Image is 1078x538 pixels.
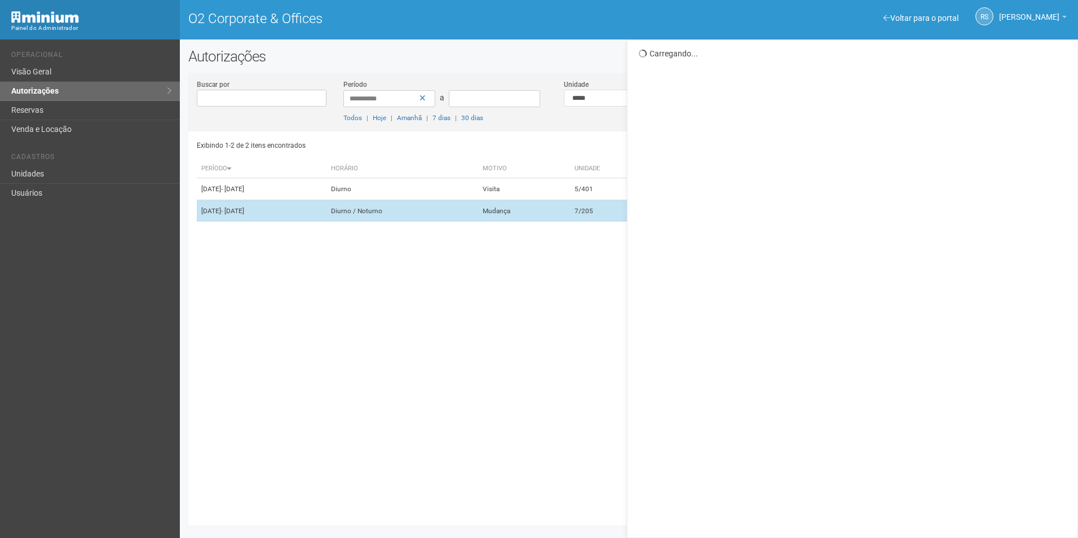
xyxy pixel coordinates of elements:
td: 5/401 [570,178,656,200]
span: - [DATE] [221,185,244,193]
div: Painel do Administrador [11,23,171,33]
td: [DATE] [197,178,327,200]
a: Hoje [373,114,386,122]
th: Unidade [570,160,656,178]
div: Carregando... [639,48,1069,59]
img: Minium [11,11,79,23]
a: 7 dias [432,114,450,122]
th: Motivo [478,160,570,178]
span: - [DATE] [221,207,244,215]
td: Visita [478,178,570,200]
li: Cadastros [11,153,171,165]
a: Voltar para o portal [883,14,958,23]
span: Rayssa Soares Ribeiro [999,2,1059,21]
li: Operacional [11,51,171,63]
label: Unidade [564,80,589,90]
label: Período [343,80,367,90]
h1: O2 Corporate & Offices [188,11,621,26]
a: [PERSON_NAME] [999,14,1067,23]
div: Exibindo 1-2 de 2 itens encontrados [197,137,626,154]
td: Diurno / Noturno [326,200,478,222]
span: | [391,114,392,122]
span: | [455,114,457,122]
h2: Autorizações [188,48,1070,65]
span: | [426,114,428,122]
a: 30 dias [461,114,483,122]
th: Período [197,160,327,178]
th: Horário [326,160,478,178]
a: Amanhã [397,114,422,122]
td: 7/205 [570,200,656,222]
a: RS [975,7,993,25]
span: | [366,114,368,122]
td: Diurno [326,178,478,200]
a: Todos [343,114,362,122]
span: a [440,93,444,102]
td: Mudança [478,200,570,222]
label: Buscar por [197,80,229,90]
td: [DATE] [197,200,327,222]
